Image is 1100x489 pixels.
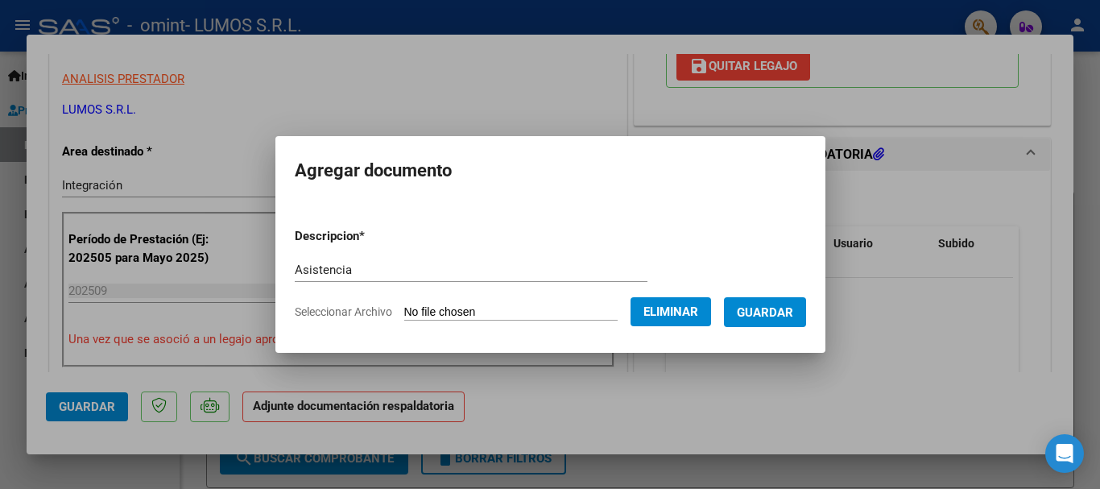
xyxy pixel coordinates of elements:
span: Guardar [737,305,793,320]
span: Seleccionar Archivo [295,305,392,318]
h2: Agregar documento [295,155,806,186]
div: Open Intercom Messenger [1045,434,1084,473]
span: Eliminar [643,305,698,319]
p: Descripcion [295,227,449,246]
button: Eliminar [631,297,711,326]
button: Guardar [724,297,806,327]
